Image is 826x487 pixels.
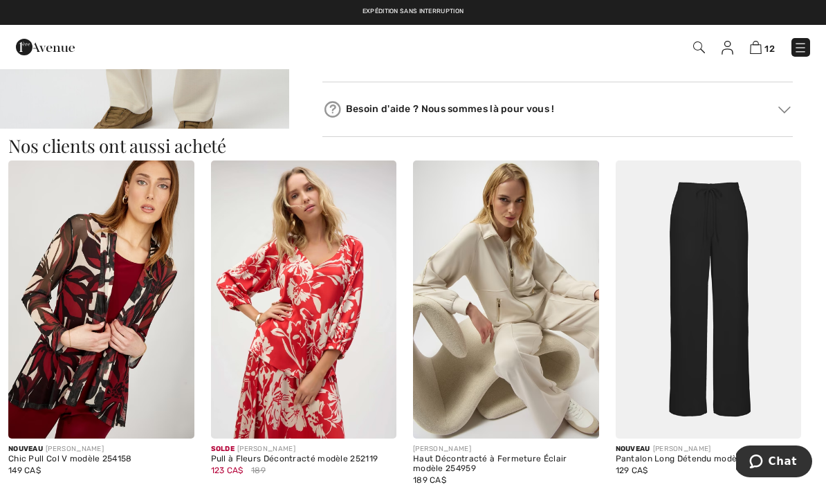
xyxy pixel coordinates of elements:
span: 123 CA$ [211,466,244,475]
div: [PERSON_NAME] [413,444,599,454]
span: Nouveau [616,445,650,453]
div: Besoin d'aide ? Nous sommes là pour vous ! [322,99,793,120]
img: Chic Pull Col V modèle 254158 [8,160,194,439]
a: 12 [750,39,775,55]
h3: Nos clients ont aussi acheté [8,137,818,155]
img: Menu [793,41,807,55]
img: Panier d'achat [750,41,762,54]
span: 12 [764,44,775,54]
img: Pantalon Long Détendu modèle 254209 [616,160,802,439]
a: 1ère Avenue [16,39,75,53]
span: Nouveau [8,445,43,453]
div: [PERSON_NAME] [8,444,194,454]
img: 1ère Avenue [16,33,75,61]
span: 189 CA$ [413,475,446,485]
div: Pull à Fleurs Décontracté modèle 252119 [211,454,397,464]
img: Arrow2.svg [778,106,791,113]
div: [PERSON_NAME] [616,444,802,454]
img: Haut Décontracté à Fermeture Éclair modèle 254959 [413,160,599,439]
div: Pantalon Long Détendu modèle 254209 [616,454,802,464]
span: 149 CA$ [8,466,41,475]
div: [PERSON_NAME] [211,444,397,454]
img: Mes infos [722,41,733,55]
a: Expédition sans interruption [362,8,464,15]
span: 129 CA$ [616,466,648,475]
img: Pull à Fleurs Décontracté modèle 252119 [211,160,397,439]
div: Chic Pull Col V modèle 254158 [8,454,194,464]
span: Solde [211,445,235,453]
div: Haut Décontracté à Fermeture Éclair modèle 254959 [413,454,599,474]
img: Recherche [693,42,705,53]
span: 189 [251,464,266,477]
iframe: Ouvre un widget dans lequel vous pouvez chatter avec l’un de nos agents [736,445,812,480]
